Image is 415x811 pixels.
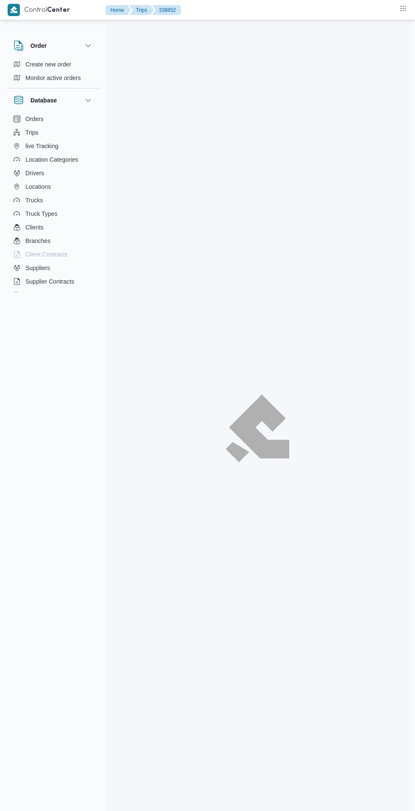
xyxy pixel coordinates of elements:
button: Clients [10,221,97,234]
button: Home [105,5,131,15]
img: ILLA Logo [230,400,285,457]
span: Devices [25,290,47,300]
button: Truck Types [10,207,97,221]
button: Client Contracts [10,248,97,261]
button: live Tracking [10,139,97,153]
button: Create new order [10,58,97,71]
span: Truck Types [25,209,57,219]
button: Trips [129,5,154,15]
span: Trips [25,127,39,138]
button: Database [14,95,93,105]
span: Suppliers [25,263,50,273]
span: Locations [25,182,51,192]
h3: Database [30,95,57,105]
img: X8yXhbKr1z7QwAAAABJRU5ErkJggg== [8,4,20,16]
span: Clients [25,222,44,232]
button: Branches [10,234,97,248]
button: 338852 [152,5,181,15]
span: Location Categories [25,154,78,165]
span: Client Contracts [25,249,68,259]
span: Drivers [25,168,44,178]
button: Trips [10,126,97,139]
h3: Order [30,41,47,51]
button: Orders [10,112,97,126]
span: Create new order [25,59,71,69]
button: Devices [10,288,97,302]
button: Suppliers [10,261,97,275]
span: Monitor active orders [25,73,81,83]
button: Supplier Contracts [10,275,97,288]
span: Orders [25,114,44,124]
button: Order [14,41,93,51]
button: Monitor active orders [10,71,97,85]
span: Branches [25,236,50,246]
button: Location Categories [10,153,97,166]
span: live Tracking [25,141,58,151]
span: Supplier Contracts [25,276,74,287]
div: Database [7,112,100,295]
button: Trucks [10,193,97,207]
div: Order [7,58,100,88]
button: Drivers [10,166,97,180]
span: Trucks [25,195,43,205]
b: Center [47,7,70,14]
button: Locations [10,180,97,193]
